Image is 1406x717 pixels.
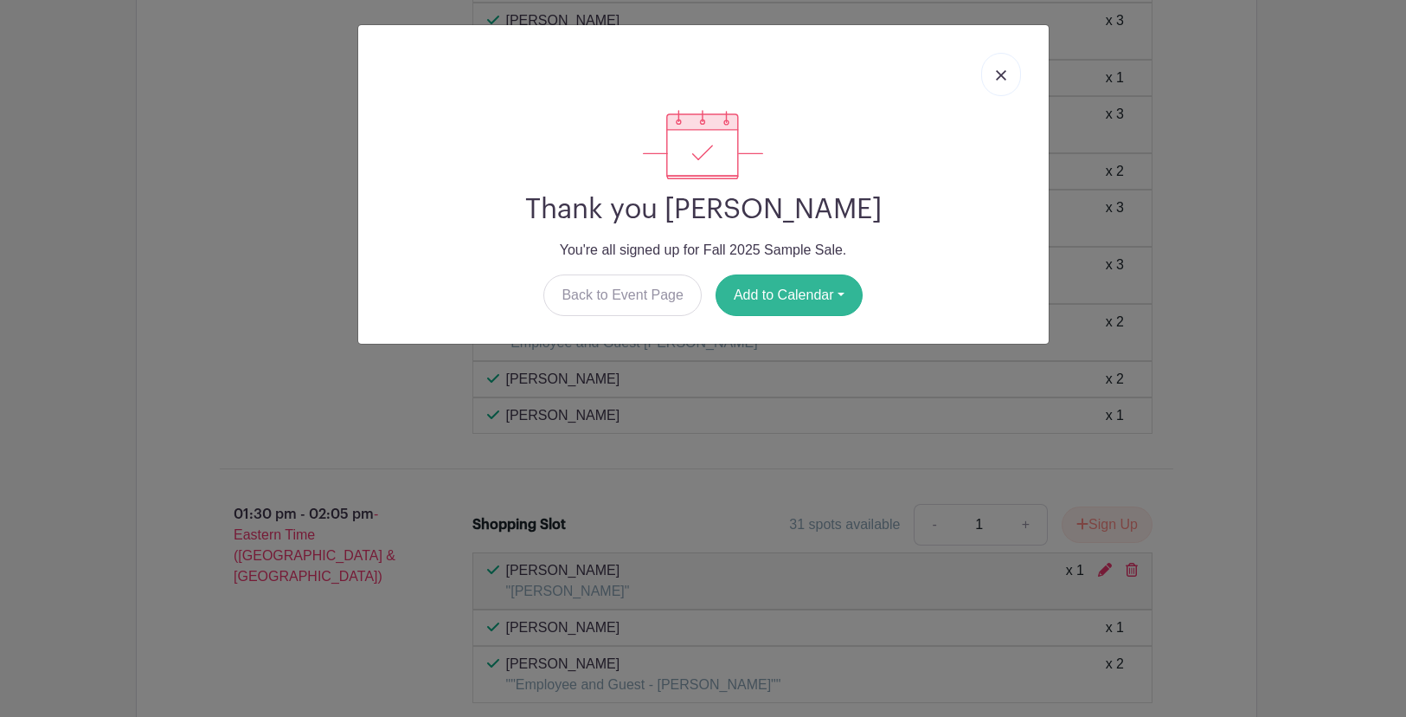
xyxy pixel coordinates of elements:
[716,275,863,316] button: Add to Calendar
[543,275,702,316] a: Back to Event Page
[372,240,1035,261] p: You're all signed up for Fall 2025 Sample Sale.
[643,110,762,179] img: signup_complete-c468d5dda3e2740ee63a24cb0ba0d3ce5d8a4ecd24259e683200fb1569d990c8.svg
[996,70,1006,81] img: close_button-5f87c8562297e5c2d7936805f587ecaba9071eb48480494691a3f1689db116b3.svg
[372,193,1035,226] h2: Thank you [PERSON_NAME]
